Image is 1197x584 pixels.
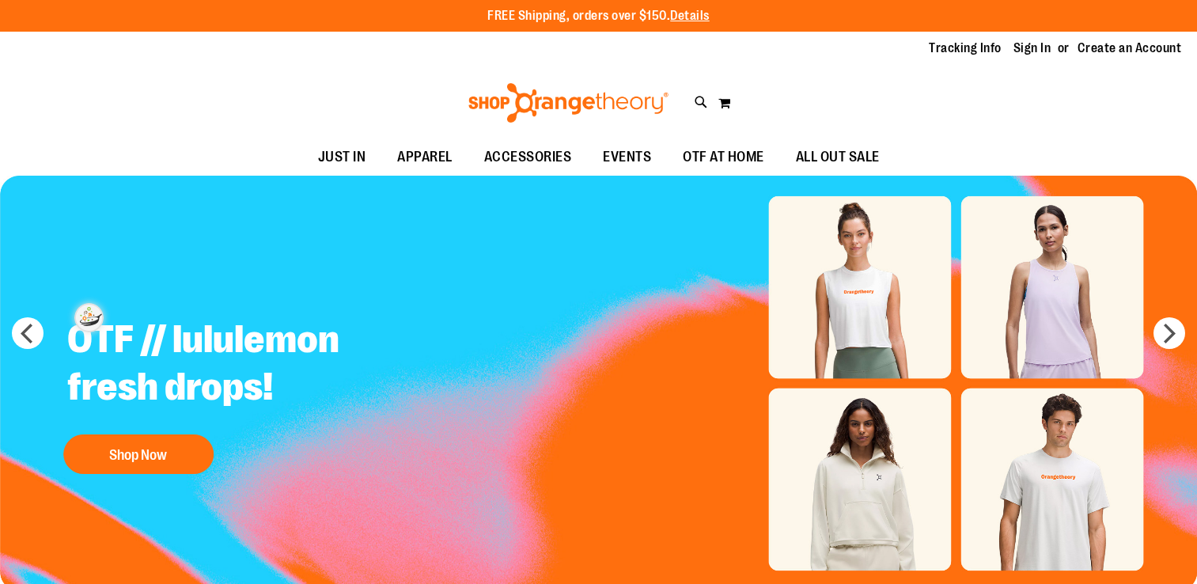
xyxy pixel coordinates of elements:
button: next [1153,317,1185,349]
a: Tracking Info [929,40,1002,57]
span: ACCESSORIES [484,139,572,175]
span: OTF AT HOME [683,139,764,175]
p: FREE Shipping, orders over $150. [487,7,710,25]
button: prev [12,317,44,349]
span: EVENTS [603,139,651,175]
a: Details [670,9,710,23]
h2: OTF // lululemon fresh drops! [55,304,449,427]
span: ALL OUT SALE [796,139,880,175]
button: Shop Now [63,434,214,474]
span: JUST IN [318,139,366,175]
img: Shop Orangetheory [466,83,671,123]
span: APPAREL [397,139,453,175]
a: Sign In [1013,40,1051,57]
a: Create an Account [1078,40,1182,57]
